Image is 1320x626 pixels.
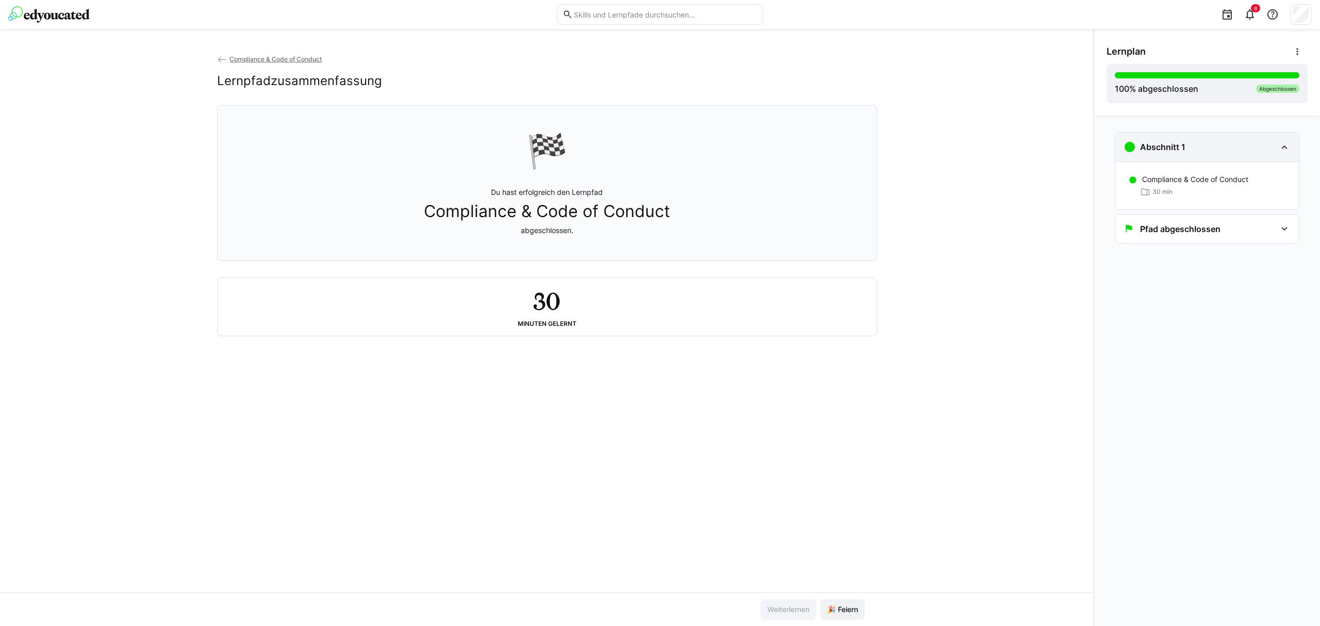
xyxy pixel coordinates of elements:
input: Skills und Lernpfade durchsuchen… [573,10,757,19]
button: Weiterlernen [761,599,816,620]
span: Compliance & Code of Conduct [424,202,670,221]
h2: Lernpfadzusammenfassung [217,73,382,89]
span: 🎉 Feiern [826,604,860,615]
div: Minuten gelernt [518,320,576,327]
div: 🏁 [526,130,568,171]
span: 30 min [1152,188,1173,196]
button: 🎉 Feiern [820,599,865,620]
span: Compliance & Code of Conduct [229,55,322,63]
span: 8 [1254,5,1257,11]
div: % abgeschlossen [1115,83,1198,95]
h2: 30 [533,286,560,316]
span: 100 [1115,84,1129,94]
p: Du hast erfolgreich den Lernpfad abgeschlossen. [424,187,670,236]
div: Abgeschlossen [1256,85,1299,93]
h3: Pfad abgeschlossen [1140,224,1220,234]
a: Compliance & Code of Conduct [217,55,322,63]
p: Compliance & Code of Conduct [1142,174,1248,185]
span: Weiterlernen [766,604,811,615]
span: Lernplan [1107,46,1146,57]
h3: Abschnitt 1 [1140,142,1185,152]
